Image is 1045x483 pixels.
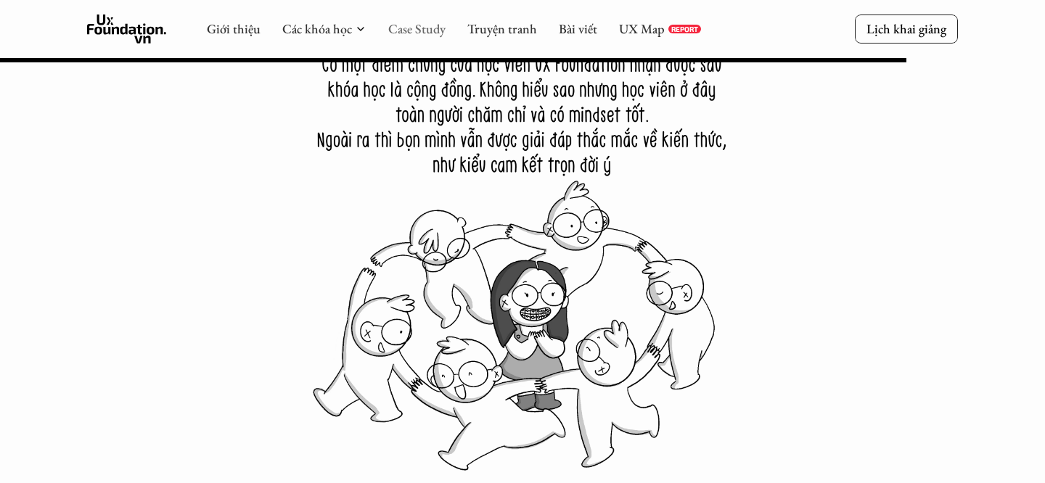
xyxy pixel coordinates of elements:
a: REPORT [668,25,701,33]
a: Giới thiệu [207,20,261,37]
a: UX Map [619,20,665,37]
a: Case Study [388,20,446,37]
p: REPORT [671,25,698,33]
a: Truyện tranh [467,20,537,37]
a: Lịch khai giảng [855,15,958,43]
a: Các khóa học [282,20,352,37]
p: Lịch khai giảng [866,20,946,37]
a: Bài viết [559,20,597,37]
